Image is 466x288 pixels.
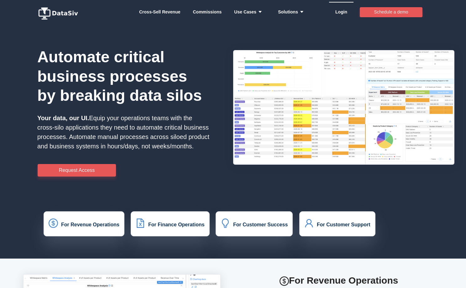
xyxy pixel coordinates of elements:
span: Equip your operations teams with the cross-silo applications they need to automate critical busin... [37,115,209,150]
button: icon: bulbFor Customer Success [216,211,293,236]
a: Commissions [193,3,222,21]
h2: For Revenue Operations [280,274,442,287]
strong: Solutions [278,9,307,14]
button: Schedule a demo [360,7,422,17]
button: icon: dollarFor Revenue Operations [44,211,124,236]
button: icon: file-excelFor Finance Operations [131,211,210,236]
a: Login [335,3,347,21]
a: icon: dollarFor Revenue Operations [49,223,119,228]
strong: Use Cases [234,9,265,14]
a: icon: file-excelFor Finance Operations [136,223,205,228]
a: icon: bulbFor Customer Success [221,223,288,228]
a: Whitespace [139,3,181,21]
i: icon: caret-down [256,10,262,14]
h1: Automate critical business processes by breaking data silos [37,48,210,105]
button: icon: userFor Customer Support [299,211,375,236]
i: icon: dollar [280,276,289,286]
img: HxQKbKb.png [233,50,454,165]
button: Request Access [38,164,116,177]
img: logo [37,7,81,20]
i: icon: caret-down [298,10,304,14]
a: icon: userFor Customer Support [304,223,370,228]
strong: Your data, our UI. [37,115,89,121]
